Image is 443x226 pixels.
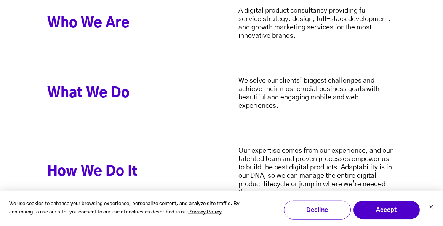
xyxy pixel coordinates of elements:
a: What We Do [47,86,205,101]
a: Who We Are [47,16,205,31]
button: Accept [353,201,420,220]
a: Privacy Policy [188,208,222,217]
button: Decline [284,201,351,220]
a: How We Do It [47,164,205,179]
button: Dismiss cookie banner [429,204,433,212]
div: We solve our clients’ biggest challenges and achieve their most crucial business goals with beaut... [239,76,396,110]
div: A digital product consultancy providing full-service strategy, design, full-stack development, an... [239,6,396,40]
div: Our expertise comes from our experience, and our talented team and proven processes empower us to... [239,146,396,197]
p: We use cookies to enhance your browsing experience, personalize content, and analyze site traffic... [9,200,257,217]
